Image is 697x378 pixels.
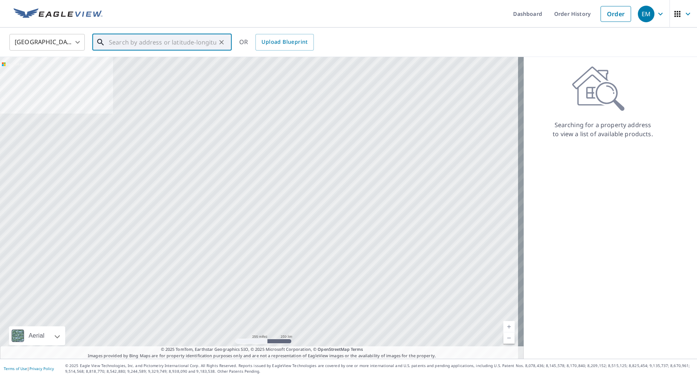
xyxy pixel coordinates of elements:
[318,346,349,352] a: OpenStreetMap
[239,34,314,51] div: OR
[552,120,653,138] p: Searching for a property address to view a list of available products.
[4,366,54,371] p: |
[109,32,216,53] input: Search by address or latitude-longitude
[261,37,307,47] span: Upload Blueprint
[9,326,65,345] div: Aerial
[9,32,85,53] div: [GEOGRAPHIC_DATA]
[351,346,363,352] a: Terms
[65,363,693,374] p: © 2025 Eagle View Technologies, Inc. and Pictometry International Corp. All Rights Reserved. Repo...
[255,34,313,51] a: Upload Blueprint
[29,366,54,371] a: Privacy Policy
[14,8,102,20] img: EV Logo
[216,37,227,48] button: Clear
[503,332,515,344] a: Current Level 5, Zoom Out
[26,326,47,345] div: Aerial
[503,321,515,332] a: Current Level 5, Zoom In
[4,366,27,371] a: Terms of Use
[601,6,631,22] a: Order
[638,6,654,22] div: EM
[161,346,363,353] span: © 2025 TomTom, Earthstar Geographics SIO, © 2025 Microsoft Corporation, ©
